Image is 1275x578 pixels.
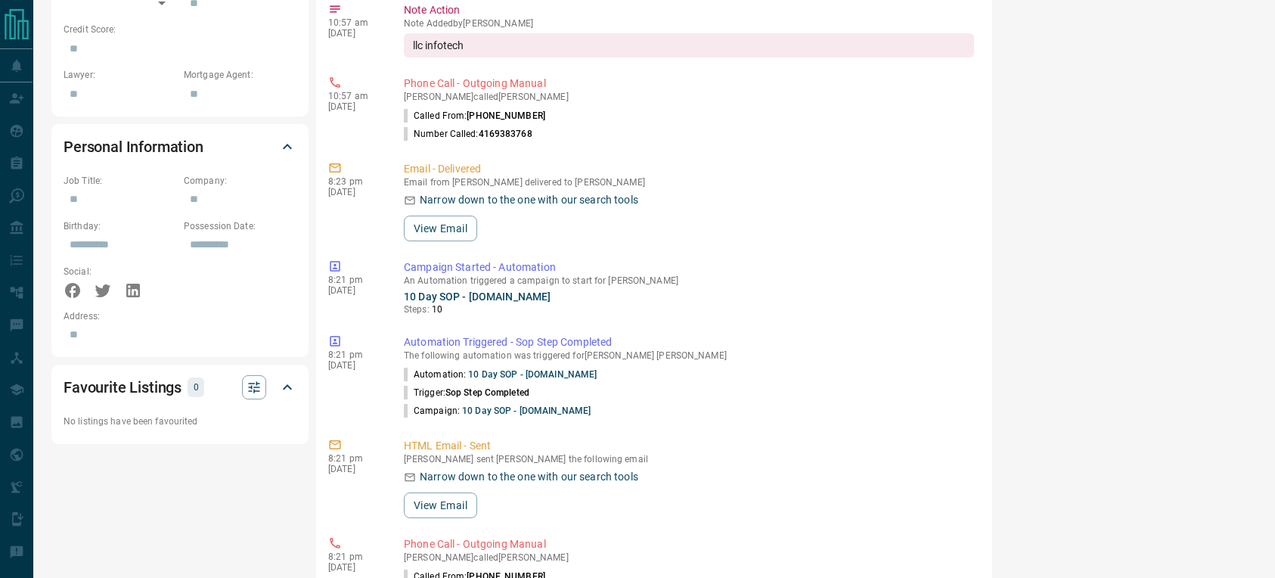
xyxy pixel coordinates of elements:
p: Steps: [404,303,974,316]
p: 8:21 pm [328,552,381,562]
p: [PERSON_NAME] called [PERSON_NAME] [404,552,974,563]
p: Campaign: [404,404,591,418]
a: 10 Day SOP - [DOMAIN_NAME] [468,369,597,380]
p: Email from [PERSON_NAME] delivered to [PERSON_NAME] [404,177,974,188]
p: Lawyer: [64,68,176,82]
p: The following automation was triggered for [PERSON_NAME] [PERSON_NAME] [404,350,974,361]
p: Job Title: [64,174,176,188]
p: 8:21 pm [328,350,381,360]
button: View Email [404,493,477,518]
p: 10:57 am [328,17,381,28]
p: Narrow down to the one with our search tools [420,192,638,208]
button: View Email [404,216,477,241]
p: Company: [184,174,296,188]
p: [PERSON_NAME] sent [PERSON_NAME] the following email [404,454,974,465]
p: Called From: [404,109,545,123]
span: [PHONE_NUMBER] [467,110,545,121]
p: 8:23 pm [328,176,381,187]
p: No listings have been favourited [64,415,296,428]
span: 10 [432,304,442,315]
span: Sop Step Completed [445,387,529,398]
p: Note Added by [PERSON_NAME] [404,18,974,29]
p: Automation Triggered - Sop Step Completed [404,334,974,350]
p: Address: [64,309,296,323]
div: Personal Information [64,129,296,165]
p: An Automation triggered a campaign to start for [PERSON_NAME] [404,275,974,286]
p: Campaign Started - Automation [404,259,974,275]
p: [DATE] [328,285,381,296]
p: Automation: [404,368,597,381]
p: 0 [192,379,200,396]
p: [DATE] [328,360,381,371]
p: 10:57 am [328,91,381,101]
h2: Personal Information [64,135,203,159]
p: Social: [64,265,176,278]
p: Number Called: [404,127,532,141]
h2: Favourite Listings [64,375,181,399]
p: HTML Email - Sent [404,438,974,454]
p: [DATE] [328,101,381,112]
p: Note Action [404,2,974,18]
p: [DATE] [328,28,381,39]
p: 8:21 pm [328,453,381,464]
p: Phone Call - Outgoing Manual [404,536,974,552]
p: [DATE] [328,187,381,197]
p: 8:21 pm [328,275,381,285]
p: Email - Delivered [404,161,974,177]
p: Narrow down to the one with our search tools [420,469,638,485]
a: 10 Day SOP - [DOMAIN_NAME] [462,406,591,416]
span: 4169383768 [479,129,532,139]
p: Mortgage Agent: [184,68,296,82]
p: Phone Call - Outgoing Manual [404,76,974,92]
p: Trigger: [404,386,529,399]
a: 10 Day SOP - [DOMAIN_NAME] [404,291,551,303]
div: Favourite Listings0 [64,369,296,406]
p: [PERSON_NAME] called [PERSON_NAME] [404,92,974,102]
p: [DATE] [328,464,381,474]
p: Possession Date: [184,219,296,233]
p: Credit Score: [64,23,296,36]
p: Birthday: [64,219,176,233]
div: llc infotech [404,33,974,57]
p: [DATE] [328,562,381,573]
